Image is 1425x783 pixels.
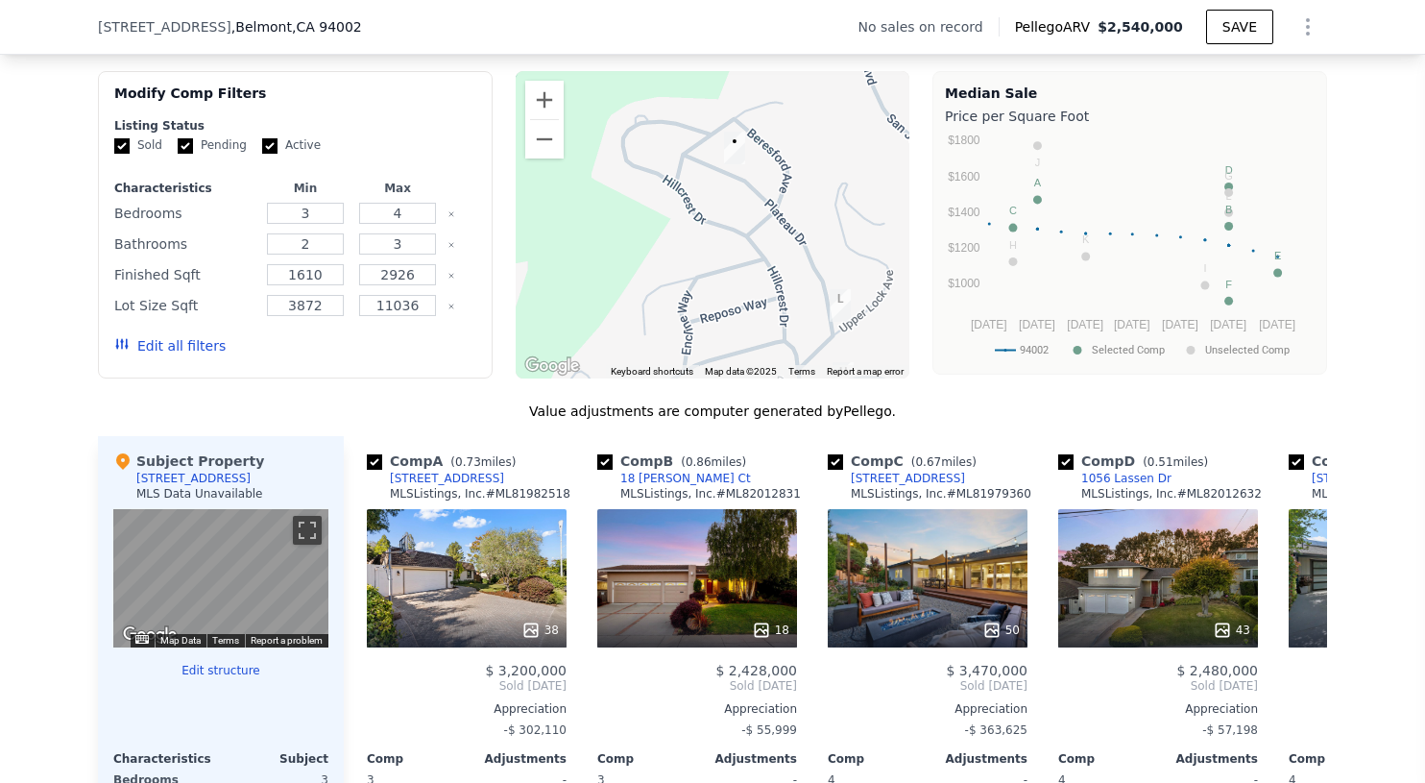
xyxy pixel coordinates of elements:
text: $1200 [948,241,980,255]
button: Toggle fullscreen view [293,516,322,545]
div: Characteristics [113,751,221,767]
div: Map [113,509,328,648]
text: L [1226,190,1232,202]
div: Finished Sqft [114,261,255,288]
span: 0.51 [1147,455,1173,469]
text: [DATE] [1114,318,1150,331]
text: [DATE] [1162,318,1198,331]
div: MLSListings, Inc. # ML82012831 [620,486,801,502]
span: 0.86 [686,455,712,469]
span: -$ 302,110 [504,723,567,737]
span: $ 3,470,000 [946,663,1027,678]
label: Pending [178,137,247,154]
button: Clear [447,241,455,249]
span: Map data ©2025 [705,366,777,377]
span: -$ 57,198 [1202,723,1258,737]
text: H [1009,239,1017,251]
span: [STREET_ADDRESS] [98,17,231,37]
div: 2663 Belmont Canyon Rd [833,362,854,395]
div: 38 [521,621,559,640]
text: E [1274,250,1281,261]
svg: A chart. [945,130,1315,370]
text: F [1225,279,1232,290]
text: Selected Comp [1092,344,1165,356]
span: ( miles) [1135,455,1216,469]
span: -$ 55,999 [741,723,797,737]
img: Google [520,354,584,379]
div: [STREET_ADDRESS] [851,471,965,486]
text: $1600 [948,170,980,184]
a: [STREET_ADDRESS] [367,471,504,486]
div: Adjustments [1158,751,1258,767]
div: Adjustments [467,751,567,767]
div: No sales on record [857,17,998,37]
a: 18 [PERSON_NAME] Ct [597,471,751,486]
span: Sold [DATE] [828,678,1027,694]
div: Comp C [828,452,984,471]
button: Keyboard shortcuts [135,635,149,644]
div: MLSListings, Inc. # ML81982518 [390,486,570,502]
a: Open this area in Google Maps (opens a new window) [520,354,584,379]
button: Keyboard shortcuts [611,365,693,379]
input: Active [262,138,278,154]
button: Edit structure [113,663,328,678]
div: Bathrooms [114,231,255,257]
span: $ 2,428,000 [715,663,797,678]
span: 0.67 [915,455,941,469]
a: 1056 Lassen Dr [1058,471,1171,486]
button: Map Data [160,634,201,648]
text: A [1034,177,1042,188]
div: Comp [1058,751,1158,767]
div: Listing Status [114,118,476,134]
div: Street View [113,509,328,648]
a: Terms (opens in new tab) [212,635,239,646]
div: 50 [982,621,1020,640]
text: K [1082,233,1090,245]
span: Sold [DATE] [597,678,797,694]
div: Appreciation [828,701,1027,717]
button: Clear [447,303,455,310]
label: Active [262,137,321,154]
a: Report a map error [827,366,904,377]
div: Comp [1289,751,1389,767]
span: $ 2,480,000 [1176,663,1258,678]
div: Comp D [1058,452,1216,471]
text: [DATE] [1067,318,1103,331]
span: $2,540,000 [1098,19,1183,35]
text: $1800 [948,134,980,147]
div: Modify Comp Filters [114,84,476,118]
div: MLSListings, Inc. # ML81979360 [851,486,1031,502]
span: ( miles) [443,455,523,469]
div: Bedrooms [114,200,255,227]
a: Open this area in Google Maps (opens a new window) [118,623,181,648]
span: , Belmont [231,17,362,37]
div: MLS Data Unavailable [136,486,263,502]
label: Sold [114,137,162,154]
div: Min [263,181,348,196]
div: 18 [752,621,789,640]
span: Pellego ARV [1015,17,1099,37]
div: Appreciation [1058,701,1258,717]
span: $ 3,200,000 [485,663,567,678]
text: D [1225,164,1233,176]
div: Lot Size Sqft [114,292,255,319]
div: 3300 Plateau Dr [830,289,851,322]
div: Comp [367,751,467,767]
text: J [1035,157,1041,168]
button: Zoom in [525,81,564,119]
div: Median Sale [945,84,1315,103]
text: $1400 [948,206,980,219]
input: Pending [178,138,193,154]
div: Max [355,181,440,196]
div: Value adjustments are computer generated by Pellego . [98,402,1327,421]
div: 18 [PERSON_NAME] Ct [620,471,751,486]
button: SAVE [1206,10,1273,44]
button: Show Options [1289,8,1327,46]
div: Appreciation [367,701,567,717]
text: [DATE] [1210,318,1246,331]
div: Price per Square Foot [945,103,1315,130]
span: , CA 94002 [292,19,362,35]
span: -$ 363,625 [965,723,1027,737]
div: MLSListings, Inc. # ML82012632 [1081,486,1262,502]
